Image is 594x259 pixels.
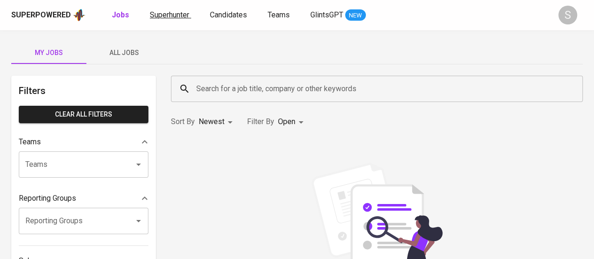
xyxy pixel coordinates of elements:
span: NEW [345,11,366,20]
span: All Jobs [92,47,156,59]
span: Clear All filters [26,109,141,120]
div: Teams [19,133,148,151]
button: Clear All filters [19,106,148,123]
a: Teams [268,9,292,21]
div: Reporting Groups [19,189,148,208]
p: Sort By [171,116,195,127]
p: Newest [199,116,224,127]
span: GlintsGPT [310,10,343,19]
button: Open [132,214,145,228]
a: Superhunter [150,9,191,21]
button: Open [132,158,145,171]
div: Superpowered [11,10,71,21]
span: My Jobs [17,47,81,59]
div: Open [278,113,307,131]
img: app logo [73,8,85,22]
a: Candidates [210,9,249,21]
a: GlintsGPT NEW [310,9,366,21]
h6: Filters [19,83,148,98]
b: Jobs [112,10,129,19]
span: Teams [268,10,290,19]
span: Candidates [210,10,247,19]
p: Reporting Groups [19,193,76,204]
p: Filter By [247,116,274,127]
p: Teams [19,136,41,148]
div: S [558,6,577,24]
span: Superhunter [150,10,189,19]
a: Jobs [112,9,131,21]
span: Open [278,117,295,126]
a: Superpoweredapp logo [11,8,85,22]
div: Newest [199,113,236,131]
